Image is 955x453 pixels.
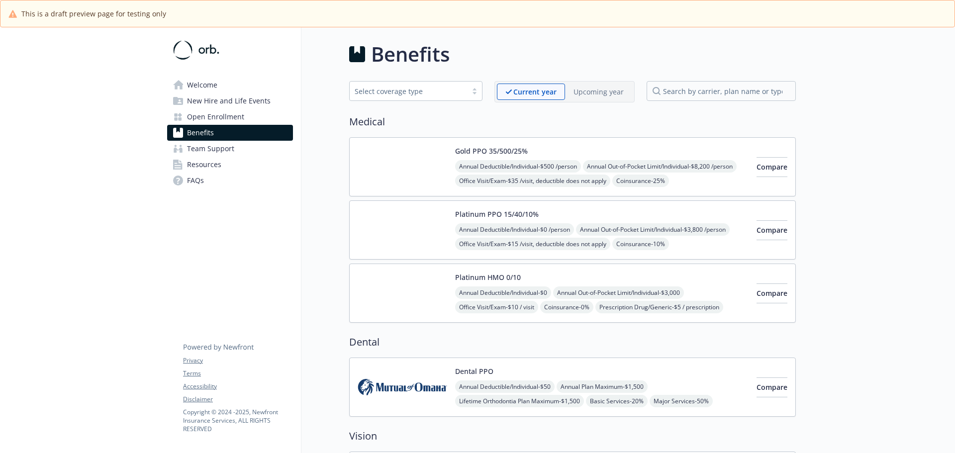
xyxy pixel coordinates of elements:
a: Open Enrollment [167,109,293,125]
span: Benefits [187,125,214,141]
span: Compare [757,162,787,172]
p: Current year [513,87,557,97]
span: Team Support [187,141,234,157]
input: search by carrier, plan name or type [647,81,796,101]
img: Anthem Blue Cross carrier logo [358,209,447,251]
h1: Benefits [371,39,450,69]
span: Resources [187,157,221,173]
span: Annual Out-of-Pocket Limit/Individual - $8,200 /person [583,160,737,173]
a: Benefits [167,125,293,141]
span: Annual Out-of-Pocket Limit/Individual - $3,000 [553,286,684,299]
span: Annual Deductible/Individual - $500 /person [455,160,581,173]
span: Annual Out-of-Pocket Limit/Individual - $3,800 /person [576,223,730,236]
span: Office Visit/Exam - $15 /visit, deductible does not apply [455,238,610,250]
span: Major Services - 50% [650,395,713,407]
span: Compare [757,288,787,298]
h2: Vision [349,429,796,444]
a: Team Support [167,141,293,157]
a: FAQs [167,173,293,188]
span: Prescription Drug/Generic - $5 / prescription [595,301,723,313]
a: Terms [183,369,292,378]
button: Compare [757,377,787,397]
a: Disclaimer [183,395,292,404]
h2: Dental [349,335,796,350]
button: Platinum HMO 0/10 [455,272,521,282]
a: Accessibility [183,382,292,391]
img: Anthem Blue Cross carrier logo [358,146,447,188]
button: Compare [757,283,787,303]
button: Platinum PPO 15/40/10% [455,209,539,219]
span: This is a draft preview page for testing only [21,8,166,19]
span: Basic Services - 20% [586,395,648,407]
button: Dental PPO [455,366,493,376]
span: New Hire and Life Events [187,93,271,109]
span: FAQs [187,173,204,188]
p: Copyright © 2024 - 2025 , Newfront Insurance Services, ALL RIGHTS RESERVED [183,408,292,433]
button: Compare [757,157,787,177]
span: Compare [757,382,787,392]
a: Welcome [167,77,293,93]
div: Select coverage type [355,86,462,96]
button: Compare [757,220,787,240]
span: Annual Deductible/Individual - $50 [455,380,555,393]
a: Privacy [183,356,292,365]
h2: Medical [349,114,796,129]
span: Welcome [187,77,217,93]
p: Upcoming year [573,87,624,97]
img: Kaiser Permanente Insurance Company carrier logo [358,272,447,314]
span: Coinsurance - 10% [612,238,669,250]
span: Compare [757,225,787,235]
img: Mutual of Omaha Insurance Company carrier logo [358,366,447,408]
span: Open Enrollment [187,109,244,125]
span: Office Visit/Exam - $10 / visit [455,301,538,313]
span: Annual Plan Maximum - $1,500 [557,380,648,393]
span: Annual Deductible/Individual - $0 [455,286,551,299]
span: Annual Deductible/Individual - $0 /person [455,223,574,236]
span: Coinsurance - 25% [612,175,669,187]
span: Coinsurance - 0% [540,301,593,313]
span: Lifetime Orthodontia Plan Maximum - $1,500 [455,395,584,407]
span: Office Visit/Exam - $35 /visit, deductible does not apply [455,175,610,187]
a: Resources [167,157,293,173]
a: New Hire and Life Events [167,93,293,109]
button: Gold PPO 35/500/25% [455,146,528,156]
